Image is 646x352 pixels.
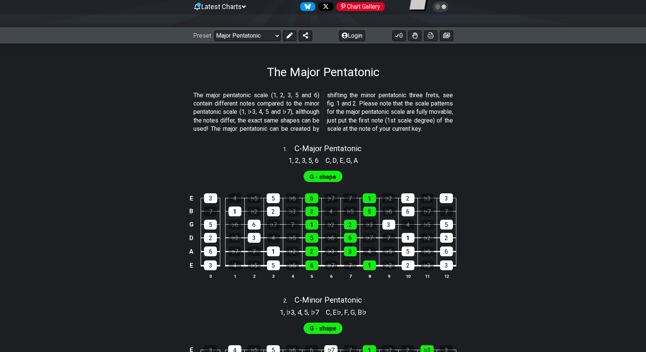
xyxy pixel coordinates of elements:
[382,220,395,230] div: 3
[283,272,302,280] th: 4
[344,155,347,165] span: ,
[187,245,196,259] td: A
[187,258,196,272] td: E
[344,193,357,203] div: 7
[344,246,357,256] div: 3
[337,155,340,165] span: ,
[333,155,337,165] span: D
[350,307,355,317] span: G
[248,260,261,270] div: ♭5
[305,233,318,243] div: 5
[363,260,376,270] div: 1
[286,233,299,243] div: ♭5
[341,272,360,280] th: 7
[315,2,333,11] a: Follow #fretflip at X
[308,307,311,317] span: ,
[440,246,453,256] div: 6
[283,145,295,154] span: 1 .
[363,233,376,243] div: ♭7
[286,220,299,230] div: 7
[286,207,299,216] div: ♭3
[267,207,280,216] div: 2
[325,233,338,243] div: ♭6
[264,272,283,280] th: 3
[267,220,280,230] div: ♭7
[225,272,244,280] th: 1
[421,207,434,216] div: ♭7
[382,246,395,256] div: ♭5
[402,246,414,256] div: 5
[312,155,315,165] span: ,
[301,307,304,317] span: ,
[440,220,453,230] div: 5
[285,154,322,166] section: Scale pitch classes
[326,307,330,317] span: C
[229,260,241,270] div: 4
[310,323,336,334] span: First enable full edit mode to edit
[204,233,217,243] div: 2
[398,272,417,280] th: 10
[193,91,453,133] p: The major pentatonic scale (1, 2, 3, 5 and 6) contain different notes compared to the minor penta...
[284,307,287,317] span: ,
[363,193,376,203] div: 1
[204,207,217,216] div: 7
[244,272,264,280] th: 2
[322,306,370,318] section: Scale pitch classes
[248,207,261,216] div: ♭2
[360,272,379,280] th: 8
[363,246,376,256] div: 4
[286,307,295,317] span: ♭3
[248,233,261,243] div: 3
[440,260,453,270] div: 3
[348,307,351,317] span: ,
[295,144,362,153] span: C - Major Pentatonic
[187,231,196,245] td: D
[344,207,357,216] div: ♭5
[305,260,318,270] div: 6
[382,233,395,243] div: 7
[295,155,299,165] span: 2
[344,220,357,230] div: 2
[324,193,338,203] div: ♭7
[440,207,453,216] div: 7
[187,218,196,231] td: G
[305,155,308,165] span: ,
[344,307,348,317] span: F
[322,154,361,166] section: Scale pitch classes
[229,246,241,256] div: ♭7
[283,31,296,41] button: Edit Preset
[288,155,292,165] span: 1
[325,246,338,256] div: ♭3
[229,207,241,216] div: 1
[302,272,321,280] th: 5
[325,155,330,165] span: C
[420,193,434,203] div: ♭3
[346,155,351,165] span: G
[401,193,414,203] div: 2
[308,155,312,165] span: 5
[298,307,301,317] span: 4
[436,3,445,10] span: Toggle light / dark theme
[336,2,385,11] div: Chart Gallery
[276,306,322,318] section: Scale pitch classes
[344,260,357,270] div: 7
[214,31,281,41] select: Preset
[286,193,299,203] div: ♭6
[187,192,196,205] td: E
[321,272,341,280] th: 6
[339,31,365,41] button: Login
[437,272,456,280] th: 12
[283,297,295,305] span: 2 .
[229,233,241,243] div: ♭3
[310,171,336,182] span: First enable full edit mode to edit
[297,2,315,11] a: Follow #fretflip at Bluesky
[305,220,318,230] div: 1
[201,272,220,280] th: 0
[247,193,261,203] div: ♭5
[295,307,298,317] span: ,
[421,246,434,256] div: ♭6
[267,260,280,270] div: 5
[417,272,437,280] th: 11
[402,207,414,216] div: 6
[201,3,242,11] span: Latest Charts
